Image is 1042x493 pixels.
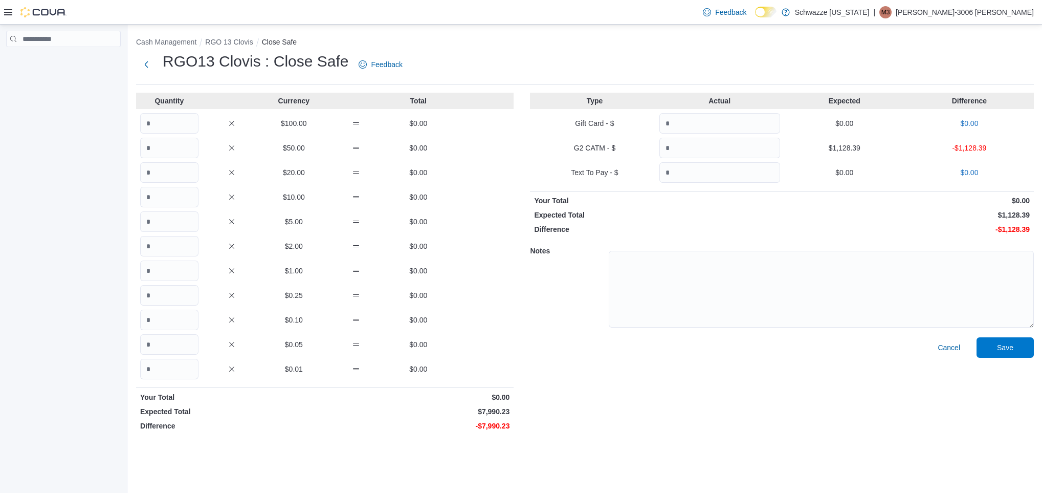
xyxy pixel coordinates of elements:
div: Marisa-3006 Romero [879,6,892,18]
p: [PERSON_NAME]-3006 [PERSON_NAME] [896,6,1034,18]
p: G2 CATM - $ [534,143,655,153]
p: $5.00 [264,217,323,227]
button: Next [136,54,157,75]
span: Feedback [371,59,402,70]
p: Currency [264,96,323,106]
p: $1,128.39 [784,210,1030,220]
p: $0.00 [909,167,1030,178]
p: $0.00 [389,339,448,350]
p: $0.00 [389,217,448,227]
button: Close Safe [262,38,297,46]
span: Dark Mode [755,17,756,18]
input: Dark Mode [755,7,777,17]
nav: Complex example [6,49,121,74]
p: $20.00 [264,167,323,178]
input: Quantity [140,310,198,330]
a: Feedback [699,2,750,23]
input: Quantity [140,359,198,379]
p: | [873,6,875,18]
p: $0.00 [389,364,448,374]
p: -$7,990.23 [327,421,509,431]
span: Feedback [715,7,746,17]
p: $0.00 [327,392,509,402]
p: Expected [784,96,905,106]
p: $0.00 [784,196,1030,206]
input: Quantity [140,236,198,256]
p: $1.00 [264,266,323,276]
input: Quantity [140,211,198,232]
p: $0.00 [389,192,448,202]
p: -$1,128.39 [784,224,1030,234]
input: Quantity [140,285,198,306]
p: $1,128.39 [784,143,905,153]
span: M3 [881,6,890,18]
p: $0.00 [389,167,448,178]
p: $0.10 [264,315,323,325]
span: Cancel [938,342,960,353]
p: $7,990.23 [327,406,509,417]
input: Quantity [140,138,198,158]
p: $50.00 [264,143,323,153]
input: Quantity [140,187,198,207]
input: Quantity [659,113,780,134]
p: $100.00 [264,118,323,128]
button: Save [977,337,1034,358]
p: Gift Card - $ [534,118,655,128]
p: $0.00 [389,143,448,153]
p: Expected Total [140,406,323,417]
input: Quantity [140,334,198,355]
p: $0.00 [389,290,448,301]
img: Cova [20,7,66,17]
p: $0.00 [389,315,448,325]
p: Quantity [140,96,198,106]
p: $0.00 [389,241,448,251]
p: $10.00 [264,192,323,202]
p: $2.00 [264,241,323,251]
p: Difference [140,421,323,431]
p: Your Total [140,392,323,402]
p: Difference [909,96,1030,106]
span: Save [997,342,1013,353]
nav: An example of EuiBreadcrumbs [136,37,1034,49]
h1: RGO13 Clovis : Close Safe [163,51,348,72]
p: $0.00 [784,167,905,178]
p: Actual [659,96,780,106]
p: $0.05 [264,339,323,350]
a: Feedback [354,54,406,75]
p: Schwazze [US_STATE] [795,6,870,18]
button: Cash Management [136,38,196,46]
input: Quantity [140,162,198,183]
h5: Notes [530,241,607,261]
p: Your Total [534,196,780,206]
p: Text To Pay - $ [534,167,655,178]
input: Quantity [140,261,198,281]
input: Quantity [140,113,198,134]
button: RGO 13 Clovis [205,38,253,46]
button: Cancel [934,337,964,358]
p: $0.00 [909,118,1030,128]
p: $0.25 [264,290,323,301]
input: Quantity [659,138,780,158]
p: Type [534,96,655,106]
p: $0.00 [389,118,448,128]
p: -$1,128.39 [909,143,1030,153]
p: $0.00 [389,266,448,276]
input: Quantity [659,162,780,183]
p: $0.00 [784,118,905,128]
p: Difference [534,224,780,234]
p: $0.01 [264,364,323,374]
p: Total [389,96,448,106]
p: Expected Total [534,210,780,220]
